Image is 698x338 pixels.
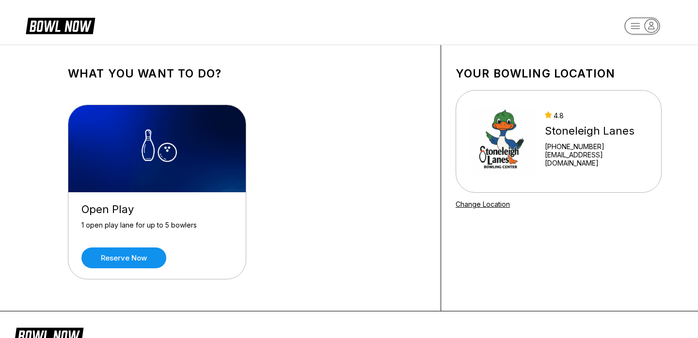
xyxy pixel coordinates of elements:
a: Reserve now [81,247,166,268]
img: Open Play [68,105,247,192]
div: Open Play [81,203,233,216]
div: 1 open play lane for up to 5 bowlers [81,221,233,238]
div: Stoneleigh Lanes [545,124,649,138]
div: [PHONE_NUMBER] [545,142,649,151]
img: Stoneleigh Lanes [469,105,536,178]
div: 4.8 [545,111,649,120]
a: [EMAIL_ADDRESS][DOMAIN_NAME] [545,151,649,167]
a: Change Location [456,200,510,208]
h1: What you want to do? [68,67,426,80]
h1: Your bowling location [456,67,662,80]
